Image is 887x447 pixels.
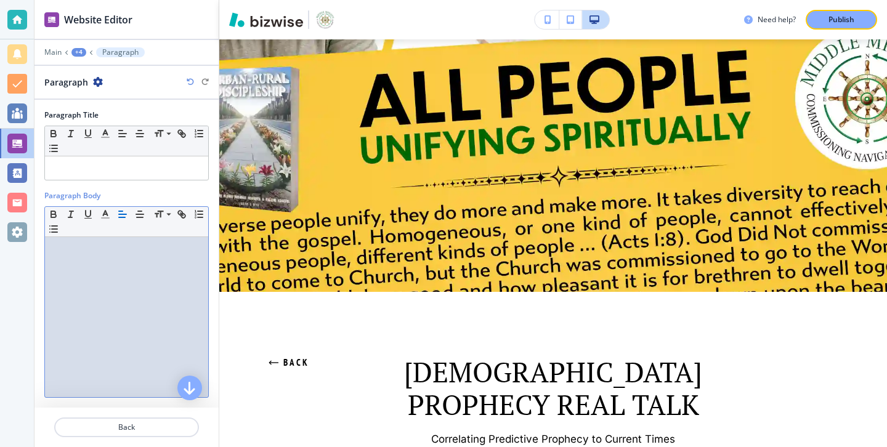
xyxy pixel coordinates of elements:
[431,433,675,445] span: Correlating Predictive Prophecy to Current Times
[71,48,86,57] button: +4
[44,12,59,27] img: editor icon
[828,14,854,25] p: Publish
[806,10,877,30] button: Publish
[55,422,198,433] p: Back
[44,190,100,201] h2: Paragraph Body
[44,48,62,57] button: Main
[44,76,88,89] h2: Paragraph
[758,14,796,25] h3: Need help?
[269,346,309,379] button: Back
[102,48,139,57] p: Paragraph
[404,353,709,423] span: [DEMOGRAPHIC_DATA] PROPHECY REAL TALK
[44,110,99,121] h2: Paragraph Title
[219,39,887,292] img: f7567339f40a2cf6017abd3f62076a29.webp
[229,12,303,27] img: Bizwise Logo
[96,47,145,57] button: Paragraph
[64,12,132,27] h2: Website Editor
[314,10,336,30] img: Your Logo
[54,417,199,437] button: Back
